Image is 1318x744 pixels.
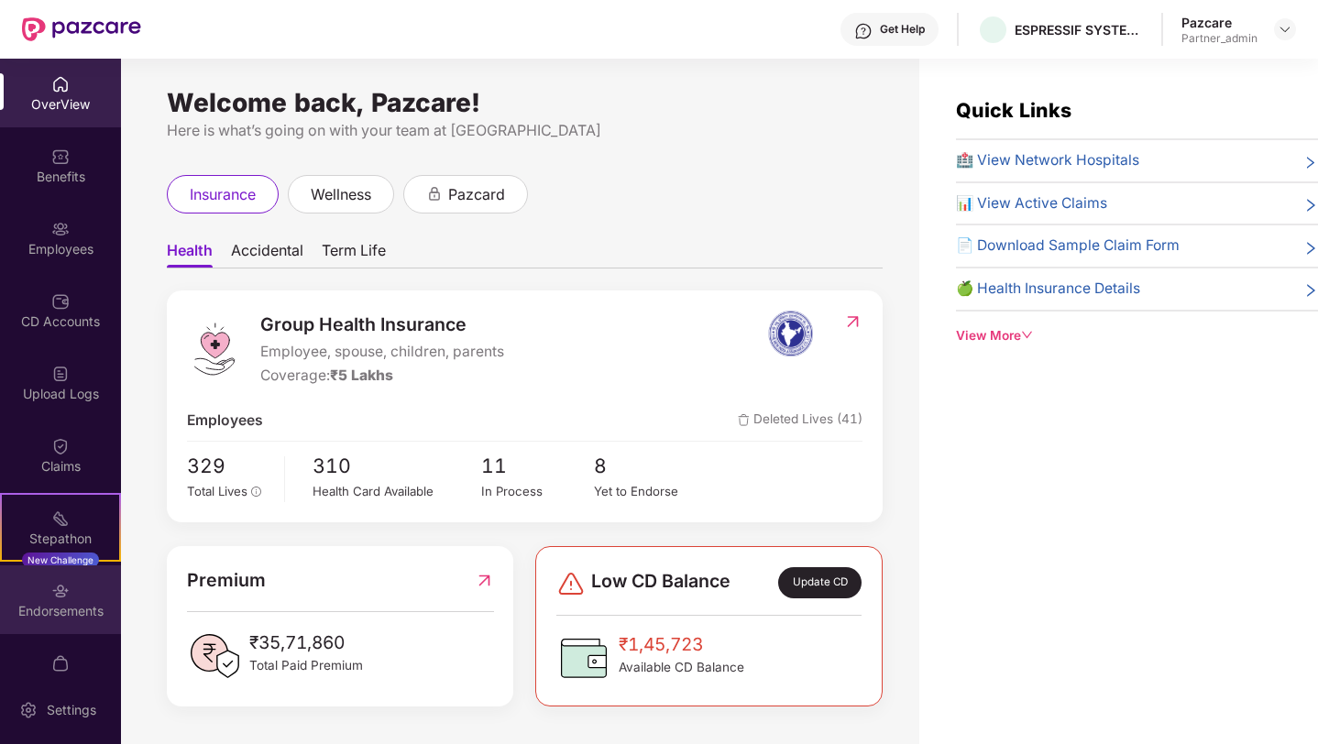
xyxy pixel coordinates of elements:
span: right [1303,238,1318,257]
img: svg+xml;base64,PHN2ZyBpZD0iRGFuZ2VyLTMyeDMyIiB4bWxucz0iaHR0cDovL3d3dy53My5vcmcvMjAwMC9zdmciIHdpZH... [556,569,586,598]
img: logo [187,322,242,377]
span: insurance [190,183,256,206]
img: svg+xml;base64,PHN2ZyBpZD0iSGVscC0zMngzMiIgeG1sbnM9Imh0dHA6Ly93d3cudzMub3JnLzIwMDAvc3ZnIiB3aWR0aD... [854,22,873,40]
img: CDBalanceIcon [556,630,611,685]
div: Health Card Available [313,482,481,501]
span: Health [167,241,213,268]
img: insurerIcon [756,311,825,356]
div: Welcome back, Pazcare! [167,95,883,110]
img: New Pazcare Logo [22,17,141,41]
span: Premium [187,566,266,595]
span: right [1303,196,1318,215]
span: Available CD Balance [619,658,744,677]
div: Get Help [880,22,925,37]
div: Yet to Endorse [594,482,707,501]
span: Deleted Lives (41) [738,410,862,432]
div: Partner_admin [1181,31,1258,46]
img: svg+xml;base64,PHN2ZyBpZD0iQ2xhaW0iIHhtbG5zPSJodHRwOi8vd3d3LnczLm9yZy8yMDAwL3N2ZyIgd2lkdGg9IjIwIi... [51,437,70,455]
img: svg+xml;base64,PHN2ZyBpZD0iQ0RfQWNjb3VudHMiIGRhdGEtbmFtZT0iQ0QgQWNjb3VudHMiIHhtbG5zPSJodHRwOi8vd3... [51,292,70,311]
div: View More [956,326,1318,345]
img: svg+xml;base64,PHN2ZyBpZD0iVXBsb2FkX0xvZ3MiIGRhdGEtbmFtZT0iVXBsb2FkIExvZ3MiIHhtbG5zPSJodHRwOi8vd3... [51,365,70,383]
div: animation [426,185,443,202]
span: 📊 View Active Claims [956,192,1107,215]
div: Settings [41,701,102,719]
span: Employee, spouse, children, parents [260,341,504,364]
img: svg+xml;base64,PHN2ZyBpZD0iRW5kb3JzZW1lbnRzIiB4bWxucz0iaHR0cDovL3d3dy53My5vcmcvMjAwMC9zdmciIHdpZH... [51,582,70,600]
span: ₹35,71,860 [249,629,363,656]
span: ₹5 Lakhs [330,367,393,384]
div: New Challenge [22,553,99,567]
span: 310 [313,451,481,481]
span: Total Lives [187,484,247,498]
img: deleteIcon [738,414,750,426]
span: 11 [481,451,594,481]
span: Accidental [231,241,303,268]
span: 📄 Download Sample Claim Form [956,235,1180,257]
div: ESPRESSIF SYSTEMS ([GEOGRAPHIC_DATA]) PRIVATE LIMITED [1015,21,1143,38]
div: Coverage: [260,365,504,388]
div: Update CD [778,567,862,598]
span: 🍏 Health Insurance Details [956,278,1140,301]
span: Quick Links [956,98,1071,122]
img: RedirectIcon [475,566,494,595]
div: Stepathon [2,530,119,548]
span: ₹1,45,723 [619,630,744,658]
span: 🏥 View Network Hospitals [956,149,1139,172]
img: svg+xml;base64,PHN2ZyBpZD0iSG9tZSIgeG1sbnM9Imh0dHA6Ly93d3cudzMub3JnLzIwMDAvc3ZnIiB3aWR0aD0iMjAiIG... [51,75,70,93]
img: svg+xml;base64,PHN2ZyBpZD0iU2V0dGluZy0yMHgyMCIgeG1sbnM9Imh0dHA6Ly93d3cudzMub3JnLzIwMDAvc3ZnIiB3aW... [19,701,38,719]
span: right [1303,281,1318,301]
span: 329 [187,451,271,481]
span: pazcard [448,183,505,206]
span: wellness [311,183,371,206]
img: svg+xml;base64,PHN2ZyBpZD0iTXlfT3JkZXJzIiBkYXRhLW5hbWU9Ik15IE9yZGVycyIgeG1sbnM9Imh0dHA6Ly93d3cudz... [51,654,70,673]
img: svg+xml;base64,PHN2ZyBpZD0iQmVuZWZpdHMiIHhtbG5zPSJodHRwOi8vd3d3LnczLm9yZy8yMDAwL3N2ZyIgd2lkdGg9Ij... [51,148,70,166]
div: Pazcare [1181,14,1258,31]
span: down [1021,329,1034,342]
span: Employees [187,410,263,432]
div: In Process [481,482,594,501]
span: 8 [594,451,707,481]
div: Here is what’s going on with your team at [GEOGRAPHIC_DATA] [167,119,883,142]
img: PaidPremiumIcon [187,629,242,684]
img: RedirectIcon [843,312,862,331]
img: svg+xml;base64,PHN2ZyBpZD0iRW1wbG95ZWVzIiB4bWxucz0iaHR0cDovL3d3dy53My5vcmcvMjAwMC9zdmciIHdpZHRoPS... [51,220,70,238]
span: Total Paid Premium [249,656,363,675]
span: Term Life [322,241,386,268]
span: right [1303,153,1318,172]
img: svg+xml;base64,PHN2ZyBpZD0iRHJvcGRvd24tMzJ4MzIiIHhtbG5zPSJodHRwOi8vd3d3LnczLm9yZy8yMDAwL3N2ZyIgd2... [1278,22,1292,37]
span: info-circle [251,487,262,498]
img: svg+xml;base64,PHN2ZyB4bWxucz0iaHR0cDovL3d3dy53My5vcmcvMjAwMC9zdmciIHdpZHRoPSIyMSIgaGVpZ2h0PSIyMC... [51,509,70,528]
span: Group Health Insurance [260,311,504,339]
span: Low CD Balance [591,567,730,598]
